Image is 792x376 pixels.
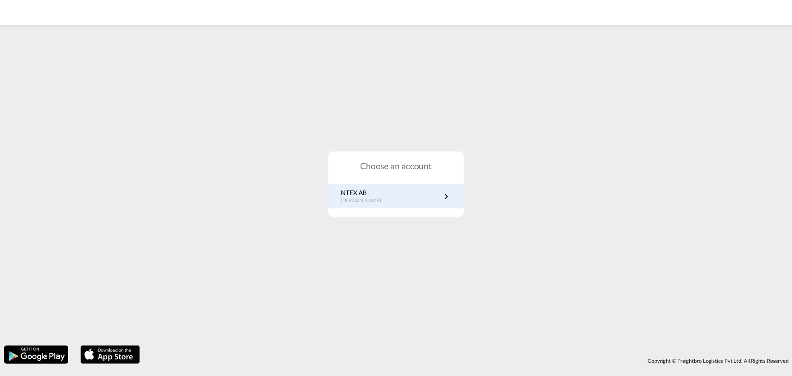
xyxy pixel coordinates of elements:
p: [DOMAIN_NAME] [341,197,389,204]
a: NTEX AB[DOMAIN_NAME] [341,188,451,204]
img: apple.png [80,345,141,364]
p: NTEX AB [341,188,389,197]
img: google.png [3,345,69,364]
div: Copyright © Freightbro Logistics Pvt Ltd. All Rights Reserved [144,354,792,368]
md-icon: icon-chevron-right [441,192,451,201]
h1: Choose an account [328,160,464,172]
